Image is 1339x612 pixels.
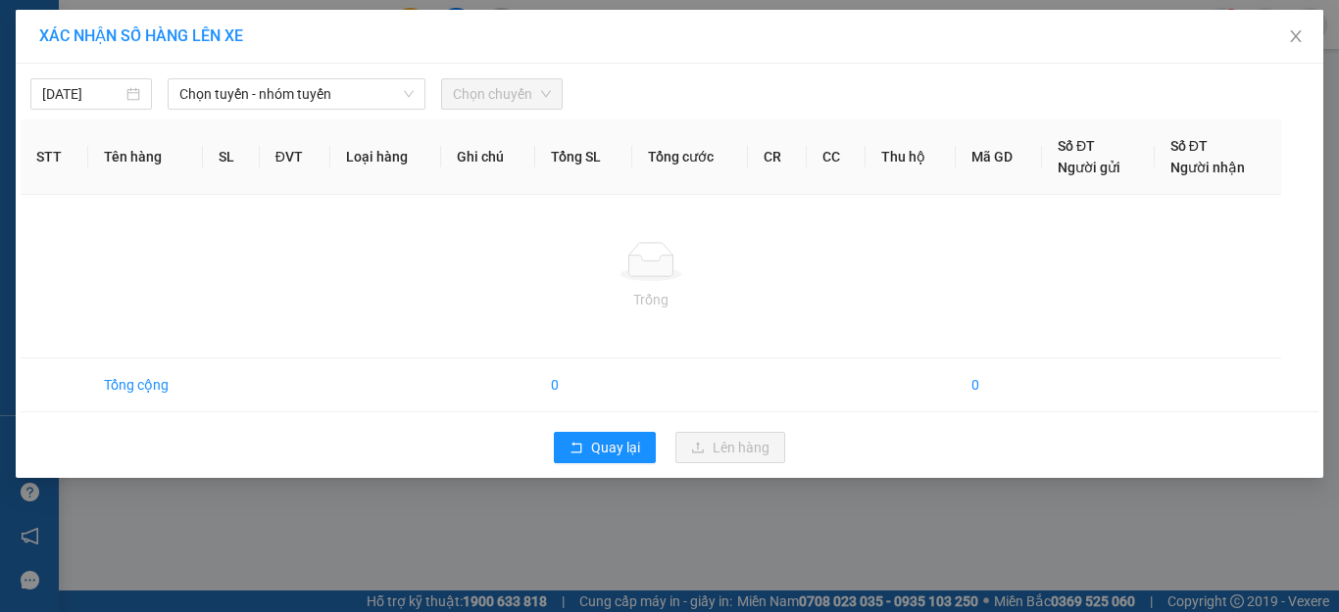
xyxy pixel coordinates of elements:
img: logo.jpg [213,24,260,71]
span: Chọn chuyến [453,79,551,109]
th: CR [748,119,807,195]
td: Tổng cộng [88,358,203,412]
li: (c) 2017 [165,93,270,118]
th: ĐVT [260,119,330,195]
th: Tổng SL [535,119,632,195]
span: Quay lại [591,437,640,458]
th: Tổng cước [632,119,748,195]
th: Thu hộ [866,119,956,195]
b: Gửi khách hàng [121,28,194,120]
th: Tên hàng [88,119,203,195]
th: Loại hàng [330,119,442,195]
td: 0 [956,358,1042,412]
th: Ghi chú [441,119,535,195]
span: Người gửi [1058,160,1120,175]
span: close [1288,28,1304,44]
span: rollback [570,441,583,456]
th: Mã GD [956,119,1042,195]
input: 12/09/2025 [42,83,123,105]
span: down [403,88,415,100]
span: Người nhận [1170,160,1245,175]
div: Trống [36,289,1265,310]
b: Xe Đăng Nhân [25,126,86,218]
th: SL [203,119,259,195]
th: STT [21,119,88,195]
span: Số ĐT [1058,138,1095,154]
b: [DOMAIN_NAME] [165,74,270,90]
button: rollbackQuay lại [554,432,656,463]
span: XÁC NHẬN SỐ HÀNG LÊN XE [39,26,243,45]
span: Chọn tuyến - nhóm tuyến [179,79,414,109]
button: uploadLên hàng [675,432,785,463]
th: CC [807,119,866,195]
td: 0 [535,358,632,412]
span: Số ĐT [1170,138,1208,154]
button: Close [1268,10,1323,65]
